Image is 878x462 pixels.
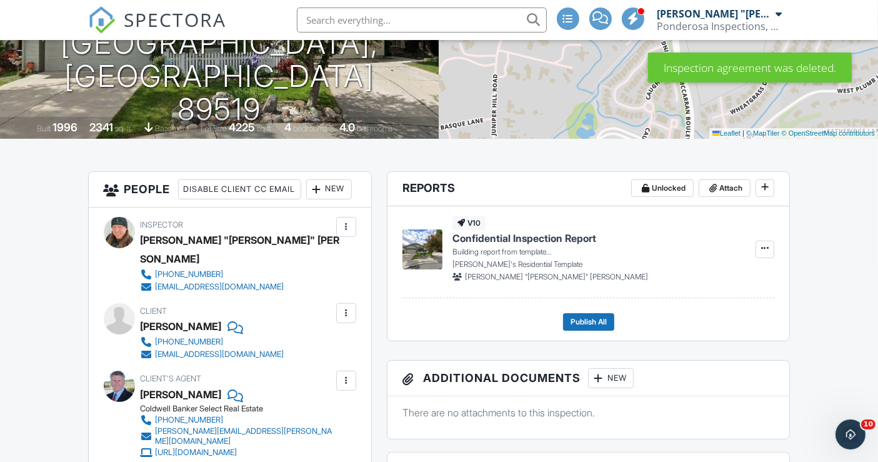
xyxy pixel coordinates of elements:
[141,220,184,229] span: Inspector
[141,385,222,404] a: [PERSON_NAME]
[141,374,202,383] span: Client's Agent
[37,124,51,133] span: Built
[648,53,852,83] div: Inspection agreement was deleted.
[201,124,227,133] span: Lot Size
[257,124,272,133] span: sq.ft.
[115,124,132,133] span: sq. ft.
[402,406,775,419] p: There are no attachments to this inspection.
[156,349,284,359] div: [EMAIL_ADDRESS][DOMAIN_NAME]
[284,121,291,134] div: 4
[156,426,333,446] div: [PERSON_NAME][EMAIL_ADDRESS][PERSON_NAME][DOMAIN_NAME]
[141,306,167,316] span: Client
[141,348,284,361] a: [EMAIL_ADDRESS][DOMAIN_NAME]
[141,446,333,459] a: [URL][DOMAIN_NAME]
[141,317,222,336] div: [PERSON_NAME]
[89,172,371,208] h3: People
[89,121,113,134] div: 2341
[861,419,876,429] span: 10
[141,268,333,281] a: [PHONE_NUMBER]
[141,404,343,414] div: Coldwell Banker Select Real Estate
[156,282,284,292] div: [EMAIL_ADDRESS][DOMAIN_NAME]
[156,269,224,279] div: [PHONE_NUMBER]
[88,6,116,34] img: The Best Home Inspection Software - Spectora
[357,124,392,133] span: bathrooms
[657,20,782,33] div: Ponderosa Inspections, LLC
[229,121,255,134] div: 4225
[712,129,741,137] a: Leaflet
[141,426,333,446] a: [PERSON_NAME][EMAIL_ADDRESS][PERSON_NAME][DOMAIN_NAME]
[782,129,875,137] a: © OpenStreetMap contributors
[141,414,333,426] a: [PHONE_NUMBER]
[141,281,333,293] a: [EMAIL_ADDRESS][DOMAIN_NAME]
[141,231,343,268] div: [PERSON_NAME] "[PERSON_NAME]" [PERSON_NAME]
[836,419,866,449] iframe: Intercom live chat
[657,8,773,20] div: [PERSON_NAME] "[PERSON_NAME]" [PERSON_NAME]
[156,448,237,458] div: [URL][DOMAIN_NAME]
[178,179,301,199] div: Disable Client CC Email
[156,337,224,347] div: [PHONE_NUMBER]
[155,124,189,133] span: basement
[124,6,227,33] span: SPECTORA
[339,121,355,134] div: 4.0
[297,8,547,33] input: Search everything...
[156,415,224,425] div: [PHONE_NUMBER]
[306,179,352,199] div: New
[141,336,284,348] a: [PHONE_NUMBER]
[742,129,744,137] span: |
[746,129,780,137] a: © MapTiler
[88,17,227,43] a: SPECTORA
[588,368,634,388] div: New
[52,121,77,134] div: 1996
[293,124,327,133] span: bedrooms
[387,361,790,396] h3: Additional Documents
